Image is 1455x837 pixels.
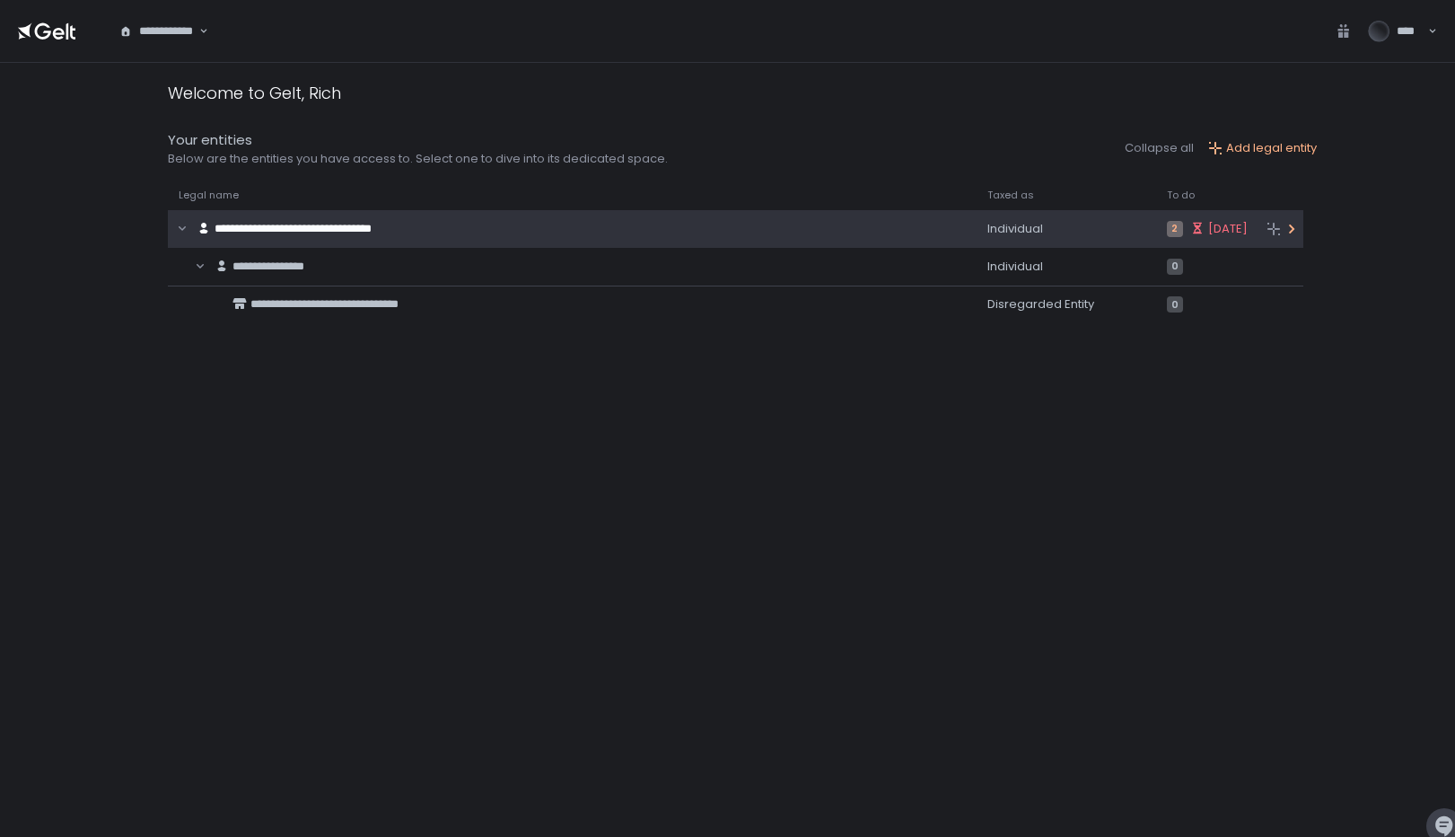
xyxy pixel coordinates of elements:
div: Your entities [168,130,668,151]
div: Disregarded Entity [987,296,1145,313]
button: Add legal entity [1208,140,1317,156]
span: 2 [1167,221,1183,237]
span: Taxed as [987,189,1034,202]
div: Below are the entities you have access to. Select one to dive into its dedicated space. [168,151,668,167]
div: Search for option [108,12,208,51]
button: Collapse all [1125,140,1194,156]
div: Individual [987,259,1145,275]
span: [DATE] [1208,221,1248,237]
span: 0 [1167,259,1183,275]
span: To do [1167,189,1195,202]
span: Legal name [179,189,239,202]
div: Individual [987,221,1145,237]
input: Search for option [197,22,197,40]
span: 0 [1167,296,1183,313]
div: Welcome to Gelt, Rich [168,81,341,105]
